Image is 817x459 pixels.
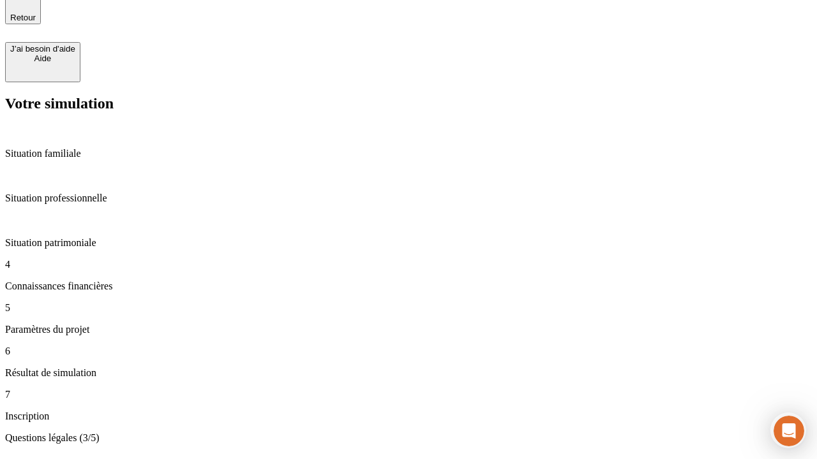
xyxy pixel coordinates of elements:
[5,42,80,82] button: J’ai besoin d'aideAide
[10,44,75,54] div: J’ai besoin d'aide
[10,54,75,63] div: Aide
[5,411,812,422] p: Inscription
[5,148,812,159] p: Situation familiale
[5,324,812,335] p: Paramètres du projet
[770,412,806,448] iframe: Intercom live chat discovery launcher
[5,367,812,379] p: Résultat de simulation
[5,389,812,400] p: 7
[5,302,812,314] p: 5
[5,346,812,357] p: 6
[5,259,812,270] p: 4
[5,432,812,444] p: Questions légales (3/5)
[5,95,812,112] h2: Votre simulation
[5,280,812,292] p: Connaissances financières
[10,13,36,22] span: Retour
[5,193,812,204] p: Situation professionnelle
[5,237,812,249] p: Situation patrimoniale
[774,416,804,446] iframe: Intercom live chat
